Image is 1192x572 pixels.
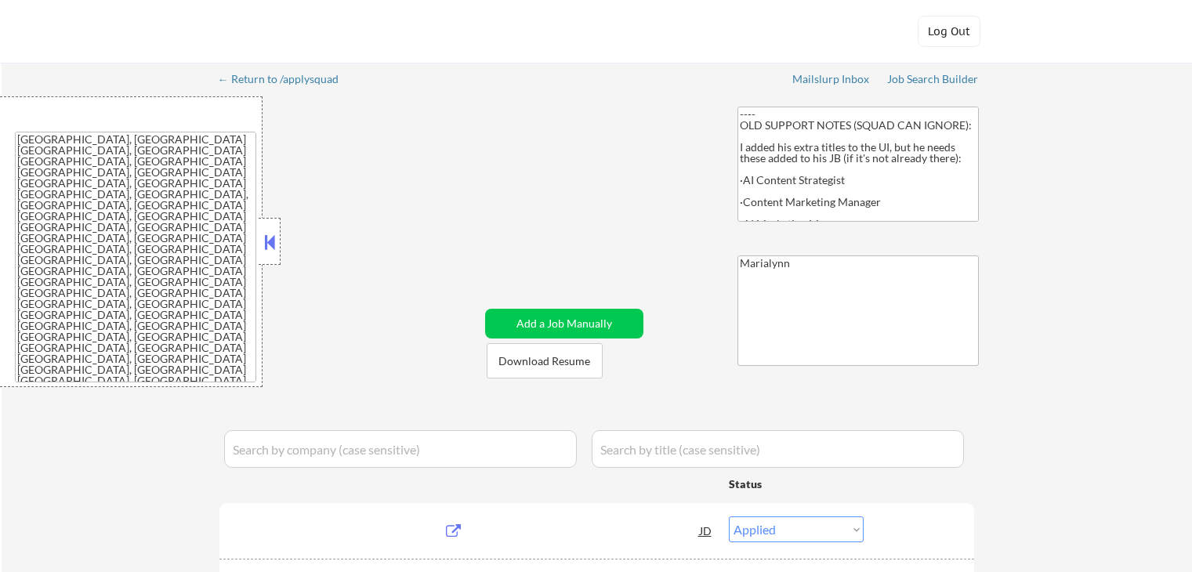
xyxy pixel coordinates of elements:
a: Mailslurp Inbox [792,73,871,89]
div: Status [729,469,864,498]
input: Search by title (case sensitive) [592,430,964,468]
a: Job Search Builder [887,73,979,89]
div: Mailslurp Inbox [792,74,871,85]
div: JD [698,516,714,545]
div: Job Search Builder [887,74,979,85]
button: Add a Job Manually [485,309,643,338]
input: Search by company (case sensitive) [224,430,577,468]
div: ← Return to /applysquad [218,74,353,85]
a: ← Return to /applysquad [218,73,353,89]
button: Log Out [918,16,980,47]
button: Download Resume [487,343,603,378]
